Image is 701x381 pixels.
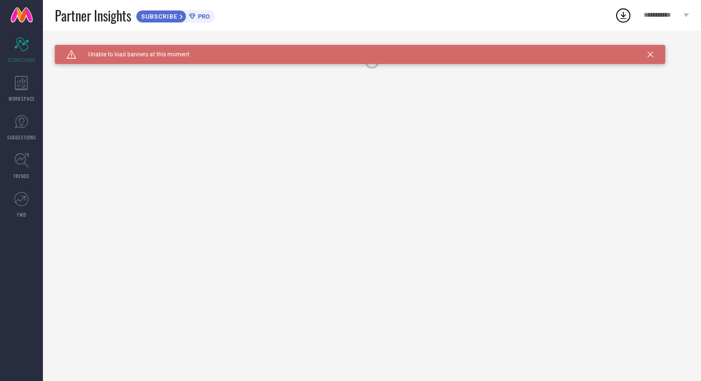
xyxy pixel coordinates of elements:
[615,7,632,24] div: Open download list
[13,172,30,180] span: TRENDS
[136,8,215,23] a: SUBSCRIBEPRO
[8,56,36,63] span: SCORECARDS
[55,6,131,25] span: Partner Insights
[76,51,189,58] span: Unable to load banners at this moment
[196,13,210,20] span: PRO
[17,211,26,218] span: FWD
[7,134,36,141] span: SUGGESTIONS
[136,13,180,20] span: SUBSCRIBE
[9,95,35,102] span: WORKSPACE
